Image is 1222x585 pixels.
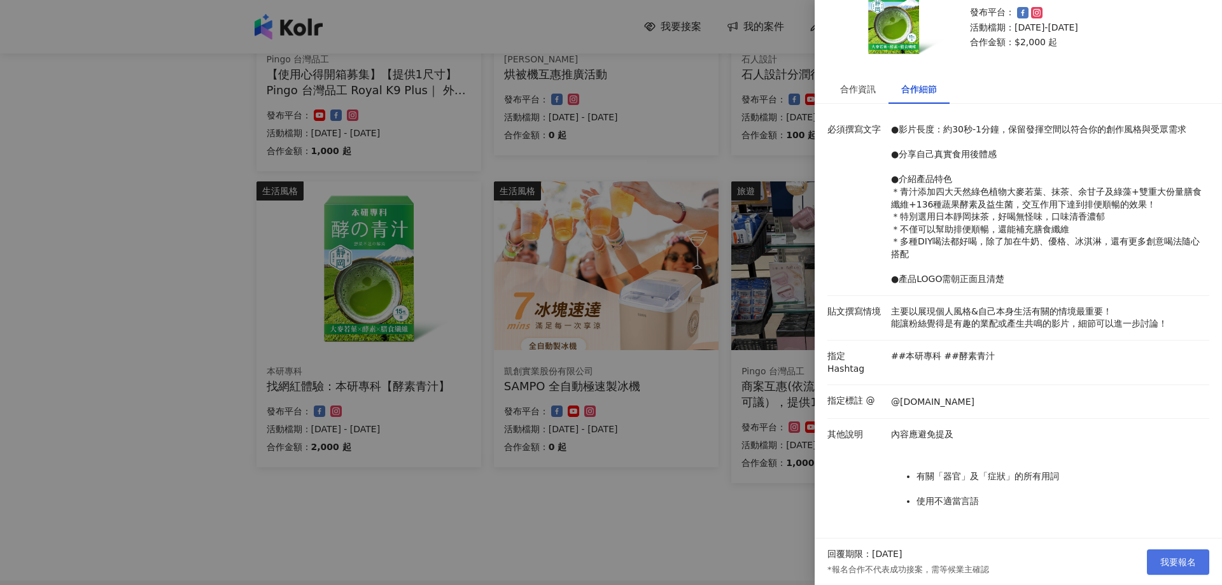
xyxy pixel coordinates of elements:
p: 回覆期限：[DATE] [827,548,902,561]
p: ##本研專科 [891,350,941,363]
span: 使用不適當言語 [916,496,979,506]
p: 必須撰寫文字 [827,123,885,136]
button: 我要報名 [1147,549,1209,575]
p: @[DOMAIN_NAME] [891,396,974,409]
span: 有關「器官」及「症狀」的所有用詞 [916,471,1059,481]
p: 活動檔期：[DATE]-[DATE] [970,22,1194,34]
p: ##酵素青汁 [944,350,994,363]
p: 其他說明 [827,428,885,441]
span: 我要報名 [1160,557,1196,567]
p: 發布平台： [970,6,1015,19]
p: *報名合作不代表成功接案，需等候業主確認 [827,564,989,575]
p: 指定標註 @ [827,395,885,407]
p: 主要以展現個人風格&自己本身生活有關的情境最重要！ 能讓粉絲覺得是有趣的業配或產生共鳴的影片，細節可以進一步討論！ [891,306,1203,330]
p: 指定 Hashtag [827,350,885,375]
div: 合作細節 [901,82,937,96]
p: 貼文撰寫情境 [827,306,885,318]
p: ●影片長度：約30秒-1分鐘，保留發揮空間以符合你的創作風格與受眾需求 ●分享自己真實食用後體感 ●介紹產品特色 ＊青汁添加四大天然綠色植物大麥若葉、抹茶、余甘子及綠藻+雙重大份量膳食纖維+13... [891,123,1203,286]
p: 合作金額： $2,000 起 [970,36,1194,49]
div: 合作資訊 [840,82,876,96]
span: 內容應避免提及 [891,429,953,439]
